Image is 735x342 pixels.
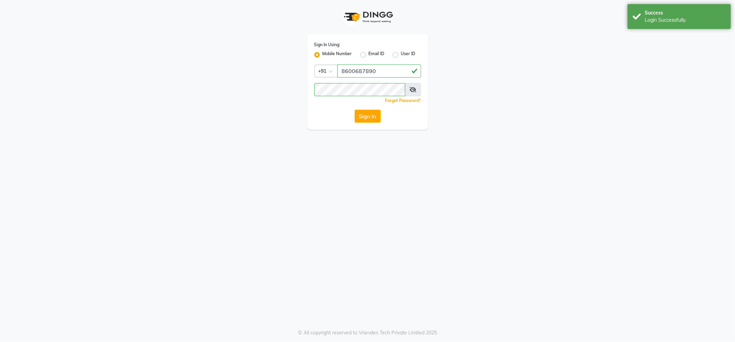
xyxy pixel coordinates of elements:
label: Mobile Number [323,51,352,59]
a: Forgot Password? [385,98,421,103]
button: Sign In [355,110,381,123]
label: Sign In Using: [314,42,340,48]
img: logo1.svg [340,7,395,27]
div: Login Successfully. [645,17,726,24]
label: Email ID [369,51,385,59]
div: Success [645,9,726,17]
input: Username [337,64,421,78]
label: User ID [401,51,416,59]
input: Username [314,83,405,96]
